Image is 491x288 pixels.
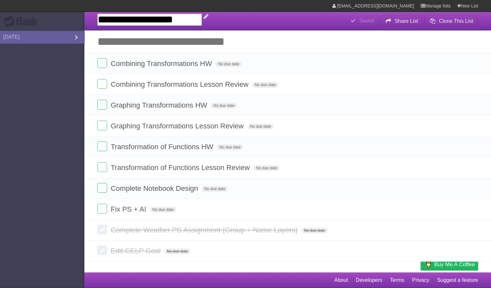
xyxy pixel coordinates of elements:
span: No due date [150,207,176,213]
span: Edit CELP Goal [111,247,162,255]
label: Done [97,204,107,214]
a: Suggest a feature [437,274,478,286]
div: Flask [3,16,42,28]
span: Complete Notebook Design [111,184,200,192]
span: No due date [252,82,278,88]
span: Graphing Transformations HW [111,101,209,109]
span: Combining Transformations Lesson Review [111,80,250,88]
span: No due date [202,186,228,192]
b: Clone This List [439,18,473,24]
span: Transformation of Functions HW [111,143,215,151]
span: No due date [247,124,274,129]
label: Done [97,79,107,89]
span: No due date [253,165,280,171]
span: No due date [217,144,243,150]
span: Fix PS + AI [111,205,148,213]
img: Buy me a coffee [424,259,433,270]
span: No due date [211,103,237,109]
span: Complete Weather PS Assignment (Group + Name Layers) [111,226,299,234]
label: Done [97,141,107,151]
b: Saved [359,18,374,23]
span: Combining Transformations HW [111,59,214,68]
span: No due date [164,248,190,254]
a: About [334,274,348,286]
label: Done [97,225,107,234]
label: Done [97,183,107,193]
label: Done [97,58,107,68]
a: Privacy [412,274,429,286]
label: Done [97,162,107,172]
a: Buy me a coffee [421,258,478,270]
label: Done [97,121,107,130]
button: Share List [380,15,423,27]
span: No due date [301,228,327,233]
span: Buy me a coffee [434,259,475,270]
span: Transformation of Functions Lesson Review [111,164,251,172]
a: Terms [390,274,404,286]
b: Share List [395,18,418,24]
span: Graphing Transformations Lesson Review [111,122,245,130]
span: No due date [215,61,242,67]
a: Developers [356,274,382,286]
label: Done [97,245,107,255]
button: Clone This List [424,15,478,27]
label: Done [97,100,107,110]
